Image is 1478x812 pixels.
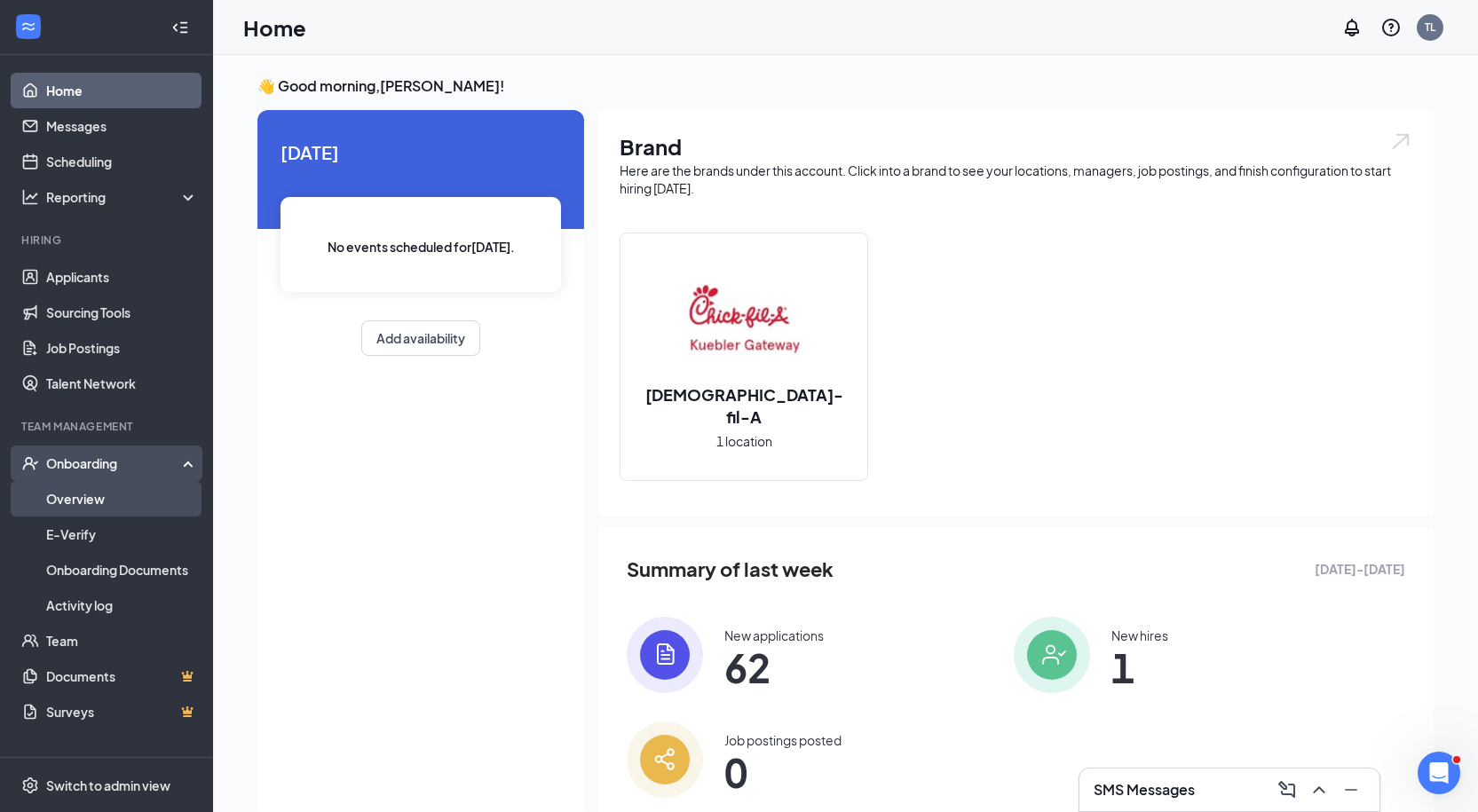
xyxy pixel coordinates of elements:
div: New applications [724,627,824,644]
div: Team Management [21,419,194,434]
a: Talent Network [46,366,198,401]
a: DocumentsCrown [46,658,198,694]
h3: SMS Messages [1094,780,1195,800]
button: Minimize [1337,776,1365,804]
div: Here are the brands under this account. Click into a brand to see your locations, managers, job p... [620,162,1412,197]
h1: Brand [620,131,1412,162]
span: No events scheduled for [DATE] . [328,237,515,256]
span: 1 location [716,431,772,451]
a: Overview [46,481,198,516]
span: [DATE] [281,138,561,166]
svg: Notifications [1341,17,1363,38]
div: Job postings posted [724,731,842,749]
a: Job Postings [46,330,198,366]
span: 62 [724,651,824,683]
a: E-Verify [46,516,198,552]
button: ComposeMessage [1273,776,1301,804]
svg: QuestionInfo [1380,17,1402,38]
a: Onboarding Documents [46,552,198,587]
a: Team [46,623,198,658]
span: 0 [724,756,842,788]
a: Home [46,73,198,108]
a: Scheduling [46,144,198,179]
img: icon [627,617,703,693]
span: 1 [1111,651,1168,683]
a: SurveysCrown [46,694,198,729]
h3: 👋 Good morning, [PERSON_NAME] ! [257,76,1434,96]
h2: [DEMOGRAPHIC_DATA]-fil-A [620,383,867,428]
span: Summary of last week [627,554,834,585]
h1: Home [243,12,306,43]
div: Onboarding [46,454,183,472]
iframe: Intercom live chat [1418,752,1460,794]
svg: ComposeMessage [1276,779,1298,800]
div: New hires [1111,627,1168,644]
a: Sourcing Tools [46,295,198,330]
div: TL [1425,20,1435,35]
button: ChevronUp [1305,776,1333,804]
svg: Collapse [171,19,189,36]
button: Add availability [361,320,480,356]
svg: Settings [21,777,39,794]
svg: UserCheck [21,454,39,472]
svg: Analysis [21,188,39,206]
a: Activity log [46,587,198,623]
div: Hiring [21,233,194,248]
svg: WorkstreamLogo [20,18,37,35]
img: icon [627,721,703,798]
a: Messages [46,108,198,144]
div: Reporting [46,188,199,206]
img: icon [1014,617,1090,693]
img: Chick-fil-A [687,263,801,376]
span: [DATE] - [DATE] [1315,559,1405,579]
svg: ChevronUp [1308,779,1330,800]
img: open.6027fd2a22e1237b5b06.svg [1389,131,1412,152]
a: Applicants [46,259,198,295]
div: Switch to admin view [46,777,170,794]
svg: Minimize [1340,779,1362,800]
